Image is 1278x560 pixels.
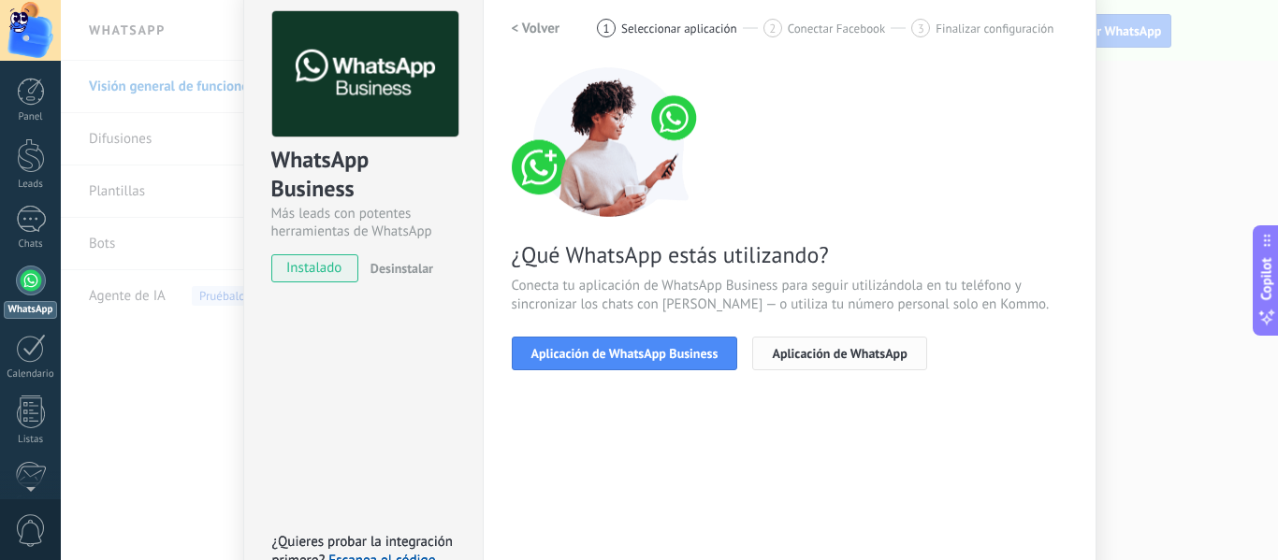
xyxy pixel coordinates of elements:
div: WhatsApp Business [271,145,456,205]
div: WhatsApp [4,301,57,319]
button: Desinstalar [363,254,433,282]
img: logo_main.png [272,11,458,137]
span: Seleccionar aplicación [621,22,737,36]
span: Conecta tu aplicación de WhatsApp Business para seguir utilizándola en tu teléfono y sincronizar ... [512,277,1067,314]
span: 2 [769,21,776,36]
div: Chats [4,238,58,251]
button: Aplicación de WhatsApp Business [512,337,738,370]
span: Aplicación de WhatsApp Business [531,347,719,360]
button: Aplicación de WhatsApp [752,337,926,370]
span: Conectar Facebook [788,22,886,36]
span: Finalizar configuración [936,22,1053,36]
span: instalado [272,254,357,282]
span: Aplicación de WhatsApp [772,347,907,360]
img: connect number [512,67,708,217]
div: Listas [4,434,58,446]
span: 3 [918,21,924,36]
div: Panel [4,111,58,123]
span: ¿Qué WhatsApp estás utilizando? [512,240,1067,269]
span: Desinstalar [370,260,433,277]
div: Leads [4,179,58,191]
div: Más leads con potentes herramientas de WhatsApp [271,205,456,240]
span: 1 [603,21,610,36]
button: < Volver [512,11,560,45]
h2: < Volver [512,20,560,37]
div: Calendario [4,368,58,381]
span: Copilot [1257,257,1276,300]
